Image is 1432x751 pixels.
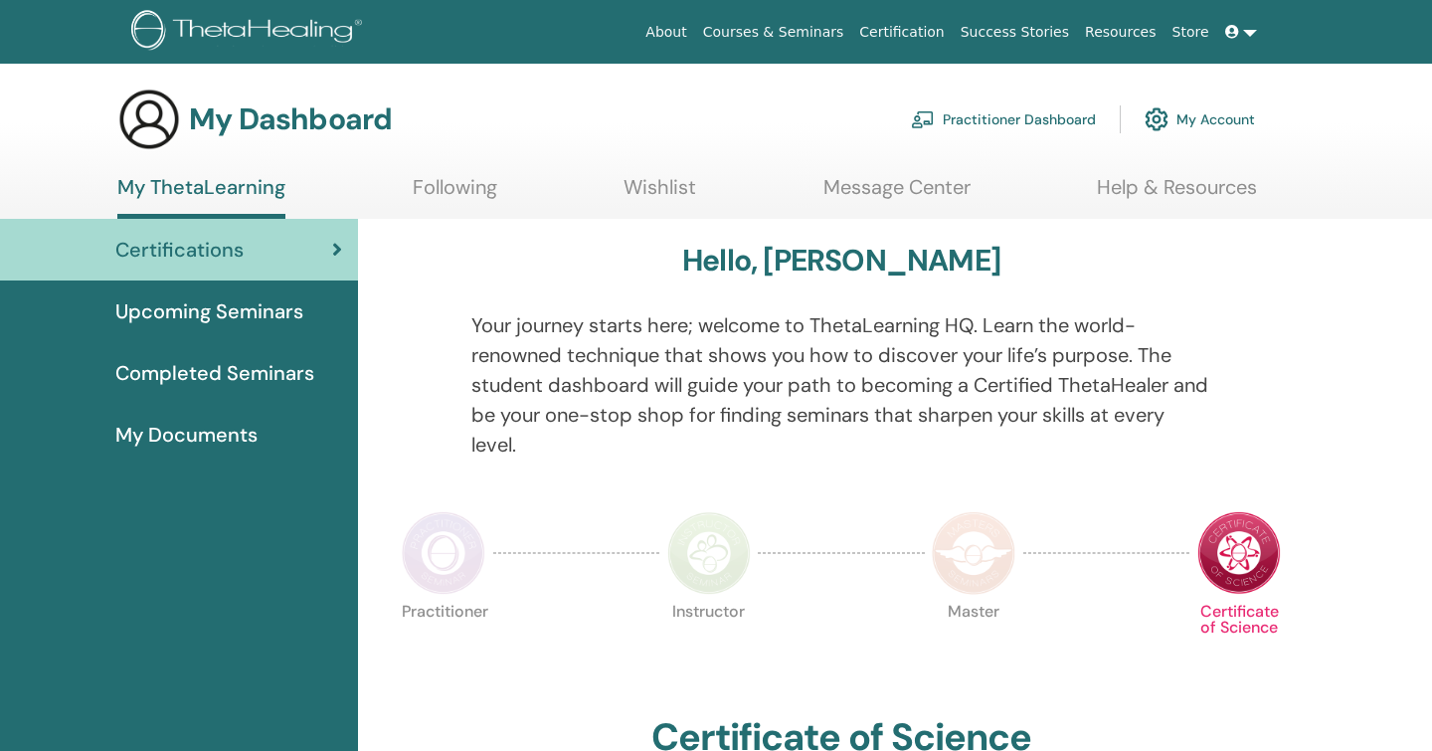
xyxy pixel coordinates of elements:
span: Completed Seminars [115,358,314,388]
h3: My Dashboard [189,101,392,137]
p: Instructor [667,604,751,687]
p: Master [932,604,1015,687]
p: Practitioner [402,604,485,687]
a: My Account [1145,97,1255,141]
a: Certification [851,14,952,51]
a: Wishlist [624,175,696,214]
a: Store [1164,14,1217,51]
a: Following [413,175,497,214]
img: cog.svg [1145,102,1168,136]
a: Help & Resources [1097,175,1257,214]
a: Courses & Seminars [695,14,852,51]
a: Message Center [823,175,971,214]
a: Resources [1077,14,1164,51]
img: logo.png [131,10,369,55]
img: Instructor [667,511,751,595]
span: Certifications [115,235,244,265]
p: Your journey starts here; welcome to ThetaLearning HQ. Learn the world-renowned technique that sh... [471,310,1212,460]
a: Success Stories [953,14,1077,51]
span: Upcoming Seminars [115,296,303,326]
span: My Documents [115,420,258,450]
img: Master [932,511,1015,595]
h3: Hello, [PERSON_NAME] [682,243,1000,279]
p: Certificate of Science [1197,604,1281,687]
img: chalkboard-teacher.svg [911,110,935,128]
a: My ThetaLearning [117,175,285,219]
img: Certificate of Science [1197,511,1281,595]
img: Practitioner [402,511,485,595]
a: About [637,14,694,51]
a: Practitioner Dashboard [911,97,1096,141]
img: generic-user-icon.jpg [117,88,181,151]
